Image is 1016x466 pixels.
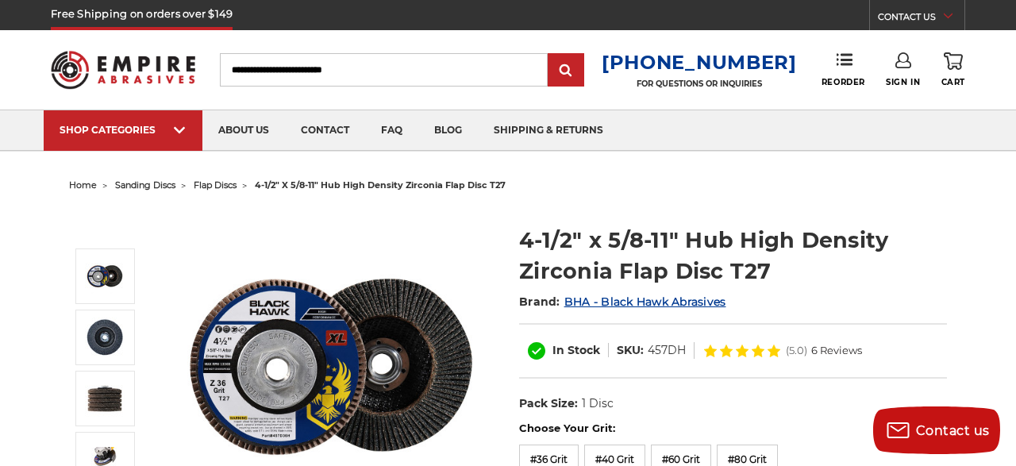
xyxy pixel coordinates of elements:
span: Cart [941,77,965,87]
a: Reorder [822,52,865,87]
a: shipping & returns [478,110,619,151]
dt: SKU: [617,342,644,359]
span: Contact us [916,423,990,438]
a: contact [285,110,365,151]
a: flap discs [194,179,237,191]
a: blog [418,110,478,151]
label: Choose Your Grit: [519,421,947,437]
img: high density flap disc with screw hub [85,256,125,296]
a: faq [365,110,418,151]
a: Cart [941,52,965,87]
span: In Stock [552,343,600,357]
button: Contact us [873,406,1000,454]
span: Sign In [886,77,920,87]
span: 6 Reviews [811,345,862,356]
span: Reorder [822,77,865,87]
input: Submit [550,55,582,87]
span: (5.0) [786,345,807,356]
span: Brand: [519,295,560,309]
a: home [69,179,97,191]
span: 4-1/2" x 5/8-11" hub high density zirconia flap disc t27 [255,179,506,191]
a: CONTACT US [878,8,964,30]
dd: 457DH [648,342,686,359]
div: SHOP CATEGORIES [60,124,187,136]
dd: 1 Disc [582,395,614,412]
p: FOR QUESTIONS OR INQUIRIES [602,79,797,89]
a: [PHONE_NUMBER] [602,51,797,74]
img: 4-1/2" x 5/8-11" Hub High Density Zirconia Flap Disc T27 [85,318,125,357]
dt: Pack Size: [519,395,578,412]
h1: 4-1/2" x 5/8-11" Hub High Density Zirconia Flap Disc T27 [519,225,947,287]
a: sanding discs [115,179,175,191]
a: about us [202,110,285,151]
a: BHA - Black Hawk Abrasives [564,295,726,309]
img: Empire Abrasives [51,41,195,98]
img: 4-1/2" x 5/8-11" Hub High Density Zirconia Flap Disc T27 [85,379,125,418]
